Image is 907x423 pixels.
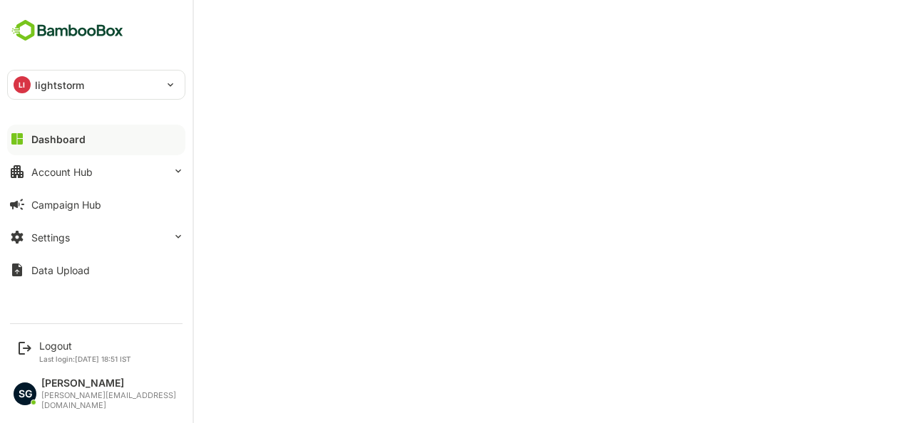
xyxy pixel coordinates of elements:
div: Account Hub [31,166,93,178]
button: Account Hub [7,157,185,186]
p: lightstorm [35,78,84,93]
p: Last login: [DATE] 18:51 IST [39,355,131,363]
div: Campaign Hub [31,199,101,211]
button: Data Upload [7,256,185,284]
button: Settings [7,223,185,251]
div: Logout [39,340,131,352]
div: LI [14,76,31,93]
div: Data Upload [31,264,90,276]
div: SG [14,382,36,405]
button: Campaign Hub [7,190,185,219]
div: LIlightstorm [8,70,185,99]
div: Dashboard [31,133,86,145]
div: Settings [31,231,70,244]
button: Dashboard [7,125,185,153]
img: BambooboxFullLogoMark.5f36c76dfaba33ec1ec1367b70bb1252.svg [7,17,128,44]
div: [PERSON_NAME] [41,377,178,390]
div: [PERSON_NAME][EMAIL_ADDRESS][DOMAIN_NAME] [41,391,178,410]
